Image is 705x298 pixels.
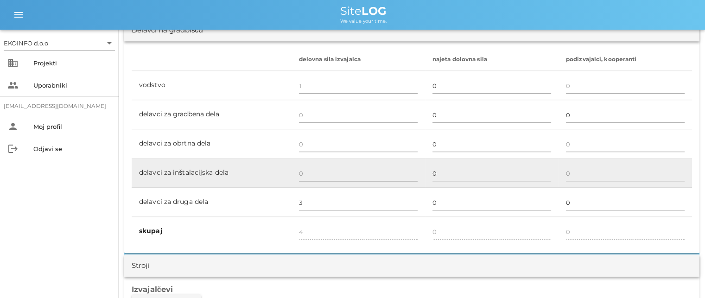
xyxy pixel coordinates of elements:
div: Delavci na gradbišču [132,25,203,36]
div: Moj profil [33,123,111,130]
b: skupaj [139,227,162,235]
input: 0 [299,166,418,181]
i: person [7,121,19,132]
i: business [7,57,19,69]
span: We value your time. [340,18,387,24]
input: 0 [299,195,418,210]
div: Uporabniki [33,82,111,89]
span: Site [340,4,387,18]
input: 0 [432,166,551,181]
input: 0 [299,78,418,93]
input: 0 [432,195,551,210]
td: vodstvo [132,71,292,100]
input: 0 [432,137,551,152]
input: 0 [432,78,551,93]
input: 0 [566,78,685,93]
div: EKOINFO d.o.o [4,36,115,51]
th: delovna sila izvajalca [292,49,425,71]
div: Stroji [132,260,149,271]
input: 0 [299,108,418,122]
th: najeta dolovna sila [425,49,559,71]
i: logout [7,143,19,154]
div: Projekti [33,59,111,67]
div: Pripomoček za klepet [659,254,705,298]
h3: Izvajalčevi [132,284,692,294]
b: LOG [362,4,387,18]
td: delavci za gradbena dela [132,100,292,129]
i: menu [13,9,24,20]
i: arrow_drop_down [104,38,115,49]
input: 0 [566,108,685,122]
input: 0 [432,108,551,122]
input: 0 [566,195,685,210]
input: 0 [566,166,685,181]
i: people [7,80,19,91]
td: delavci za inštalacijska dela [132,159,292,188]
input: 0 [299,137,418,152]
div: EKOINFO d.o.o [4,39,48,47]
iframe: Chat Widget [659,254,705,298]
div: Odjavi se [33,145,111,152]
input: 0 [566,137,685,152]
td: delavci za obrtna dela [132,129,292,159]
th: podizvajalci, kooperanti [559,49,692,71]
td: delavci za druga dela [132,188,292,217]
